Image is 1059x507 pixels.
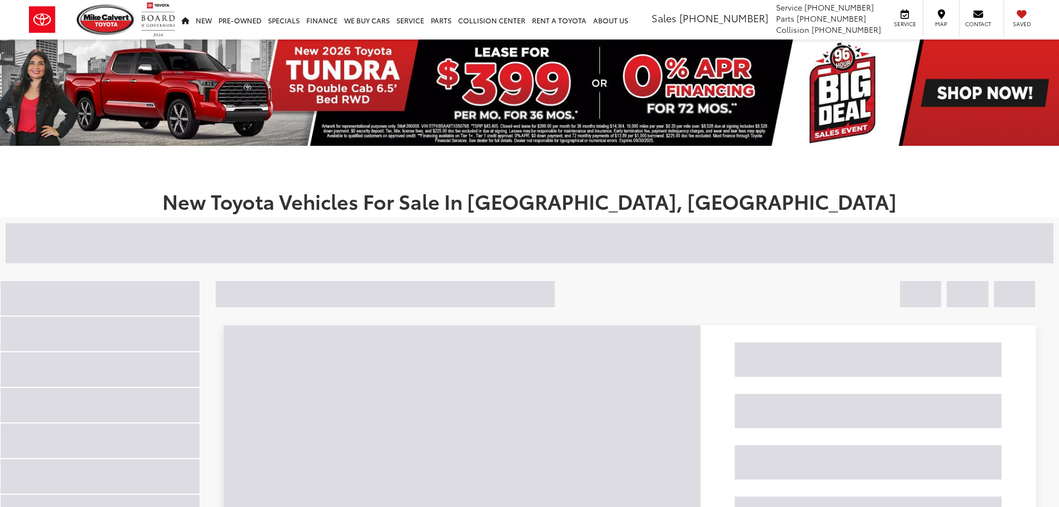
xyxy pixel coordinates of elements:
[776,24,809,35] span: Collision
[812,24,881,35] span: [PHONE_NUMBER]
[77,4,136,35] img: Mike Calvert Toyota
[776,2,802,13] span: Service
[679,11,768,25] span: [PHONE_NUMBER]
[965,20,991,28] span: Contact
[892,20,917,28] span: Service
[652,11,677,25] span: Sales
[776,13,794,24] span: Parts
[1010,20,1034,28] span: Saved
[797,13,866,24] span: [PHONE_NUMBER]
[804,2,874,13] span: [PHONE_NUMBER]
[929,20,953,28] span: Map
